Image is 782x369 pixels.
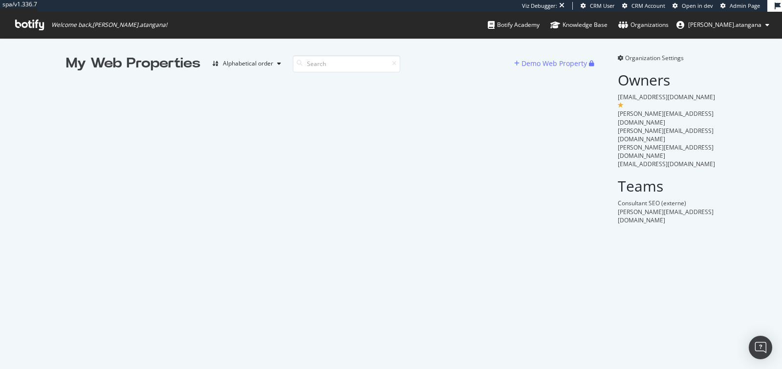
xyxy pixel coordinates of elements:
div: Knowledge Base [550,20,608,30]
span: renaud.atangana [688,21,761,29]
div: Botify Academy [488,20,540,30]
span: CRM Account [631,2,665,9]
span: Welcome back, [PERSON_NAME].atangana ! [51,21,167,29]
div: Viz Debugger: [522,2,557,10]
a: CRM User [581,2,615,10]
span: [PERSON_NAME][EMAIL_ADDRESS][DOMAIN_NAME] [618,143,714,160]
h2: Owners [618,72,716,88]
span: Open in dev [682,2,713,9]
div: Alphabetical order [223,61,273,66]
a: CRM Account [622,2,665,10]
span: Organization Settings [625,54,684,62]
div: Organizations [618,20,669,30]
button: Alphabetical order [208,56,285,71]
span: [EMAIL_ADDRESS][DOMAIN_NAME] [618,93,715,101]
span: CRM User [590,2,615,9]
span: [PERSON_NAME][EMAIL_ADDRESS][DOMAIN_NAME] [618,208,714,224]
a: Admin Page [720,2,760,10]
span: [EMAIL_ADDRESS][DOMAIN_NAME] [618,160,715,168]
a: Demo Web Property [514,59,589,67]
div: Demo Web Property [521,59,587,68]
div: My Web Properties [66,54,200,73]
div: Consultant SEO (externe) [618,199,716,207]
button: [PERSON_NAME].atangana [669,17,777,33]
a: Organizations [618,12,669,38]
input: Search [293,55,400,72]
button: Demo Web Property [514,56,589,71]
a: Knowledge Base [550,12,608,38]
span: Admin Page [730,2,760,9]
a: Botify Academy [488,12,540,38]
span: [PERSON_NAME][EMAIL_ADDRESS][DOMAIN_NAME] [618,109,714,126]
span: [PERSON_NAME][EMAIL_ADDRESS][DOMAIN_NAME] [618,127,714,143]
h2: Teams [618,178,716,194]
a: Open in dev [673,2,713,10]
div: Open Intercom Messenger [749,336,772,359]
